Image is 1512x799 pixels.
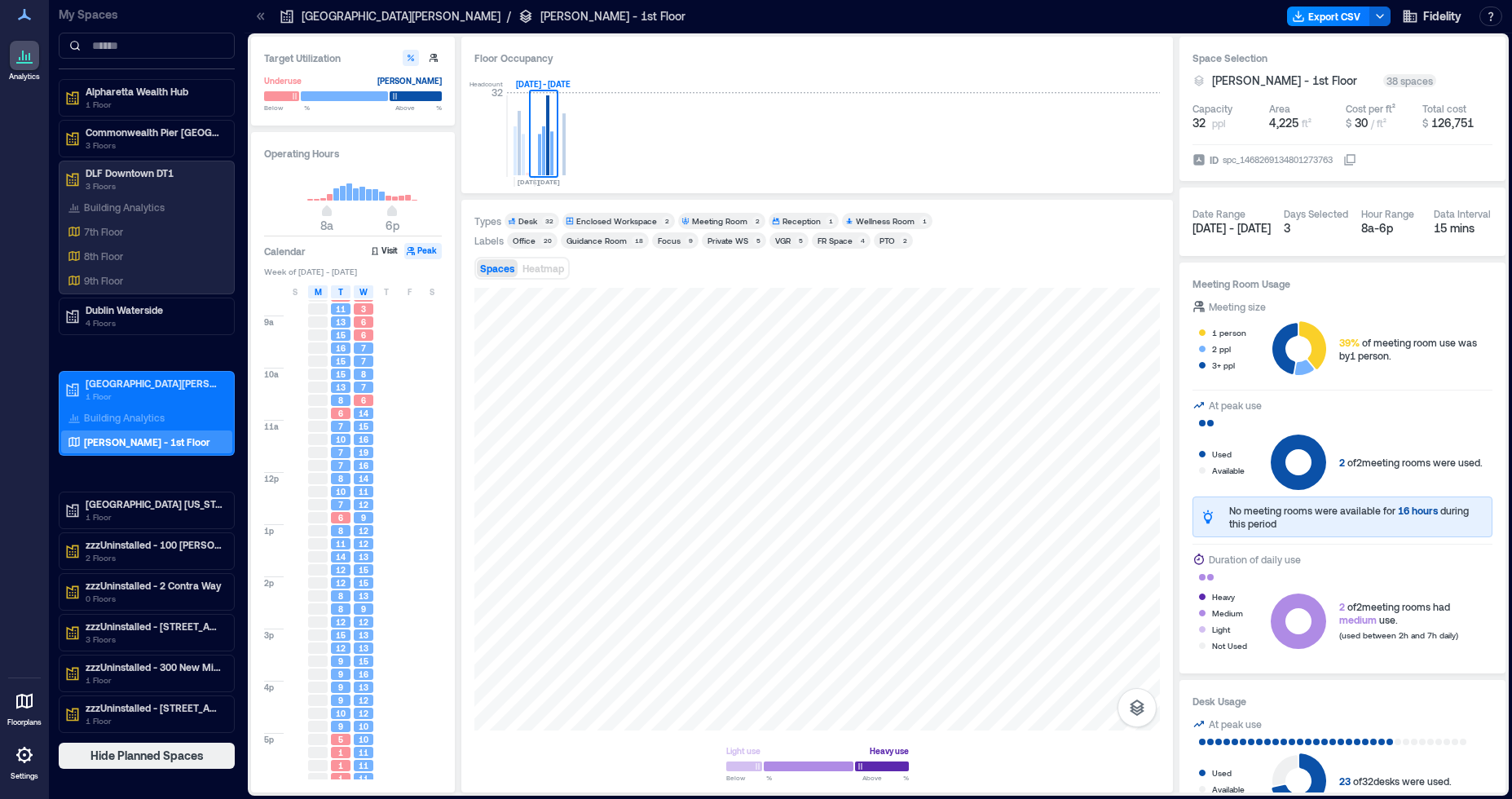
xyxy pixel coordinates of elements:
[752,216,762,226] div: 2
[359,564,368,576] span: 15
[540,8,685,24] p: [PERSON_NAME] - 1st Floor
[264,577,274,589] span: 2p
[359,577,368,589] span: 15
[338,669,343,680] span: 9
[1284,220,1348,236] div: 3
[86,390,223,403] p: 1 Floor
[264,316,274,328] span: 9a
[361,342,366,354] span: 7
[336,564,346,576] span: 12
[302,8,500,24] p: [GEOGRAPHIC_DATA][PERSON_NAME]
[86,179,223,192] p: 3 Floors
[338,512,343,523] span: 6
[338,721,343,732] span: 9
[359,734,368,745] span: 10
[359,285,368,298] span: W
[264,473,279,484] span: 12p
[359,721,368,732] span: 10
[1431,116,1474,130] span: 126,751
[361,316,366,328] span: 6
[86,673,223,686] p: 1 Floor
[1192,102,1232,115] div: Capacity
[338,760,343,771] span: 1
[879,235,895,246] div: PTO
[513,235,536,246] div: Office
[1339,775,1351,787] span: 23
[361,355,366,367] span: 7
[900,236,910,245] div: 2
[384,285,389,298] span: T
[59,7,235,23] p: My Spaces
[522,263,564,274] span: Heatmap
[359,421,368,432] span: 15
[336,329,346,341] span: 15
[430,285,434,298] span: S
[1212,462,1245,479] div: Available
[870,743,909,759] div: Heavy use
[338,734,343,745] span: 5
[361,603,366,615] span: 9
[540,236,554,245] div: 20
[86,510,223,523] p: 1 Floor
[359,656,368,667] span: 15
[338,473,343,484] span: 8
[538,178,560,186] text: [DATE]
[1210,152,1219,168] span: ID
[359,616,368,628] span: 12
[359,642,368,654] span: 13
[1339,601,1345,612] span: 2
[86,660,223,673] p: zzzUninstalled - 300 New Millennium
[1361,220,1421,236] div: 8a - 6p
[361,329,366,341] span: 6
[1212,324,1246,341] div: 1 person
[336,303,346,315] span: 11
[1287,7,1370,26] button: Export CSV
[1212,589,1235,605] div: Heavy
[86,377,223,390] p: [GEOGRAPHIC_DATA][PERSON_NAME]
[1339,600,1458,626] div: of 2 meeting rooms had use.
[1343,153,1356,166] button: IDspc_1468269134801273763
[685,236,695,245] div: 9
[336,642,346,654] span: 12
[1192,207,1245,220] div: Date Range
[404,243,442,259] button: Peak
[1383,74,1436,87] div: 38 spaces
[377,73,442,89] div: [PERSON_NAME]
[474,214,501,227] div: Types
[862,773,909,783] span: Above %
[59,743,235,769] button: Hide Planned Spaces
[336,629,346,641] span: 15
[408,285,412,298] span: F
[86,497,223,510] p: [GEOGRAPHIC_DATA] [US_STATE]
[264,369,279,380] span: 10a
[86,592,223,605] p: 0 Floors
[1229,504,1485,530] div: No meeting rooms were available for during this period
[1361,207,1414,220] div: Hour Range
[86,701,223,714] p: zzzUninstalled - [STREET_ADDRESS][US_STATE]
[395,103,442,113] span: Above %
[519,259,567,277] button: Heatmap
[338,447,343,458] span: 7
[86,166,223,179] p: DLF Downtown DT1
[474,234,504,247] div: Labels
[86,85,223,98] p: Alpharetta Wealth Hub
[4,36,45,86] a: Analytics
[576,215,657,227] div: Enclosed Workspace
[1346,117,1351,129] span: $
[338,682,343,693] span: 9
[359,773,368,784] span: 11
[1346,115,1416,131] button: $ 30 / ft²
[359,447,368,458] span: 19
[1192,221,1271,235] span: [DATE] - [DATE]
[338,656,343,667] span: 9
[359,629,368,641] span: 13
[1212,446,1232,462] div: Used
[1212,73,1377,89] button: [PERSON_NAME] - 1st Floor
[336,486,346,497] span: 10
[775,235,791,246] div: VGR
[359,708,368,719] span: 12
[86,633,223,646] p: 3 Floors
[753,236,763,245] div: 5
[336,369,346,380] span: 15
[1221,152,1334,168] div: spc_1468269134801273763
